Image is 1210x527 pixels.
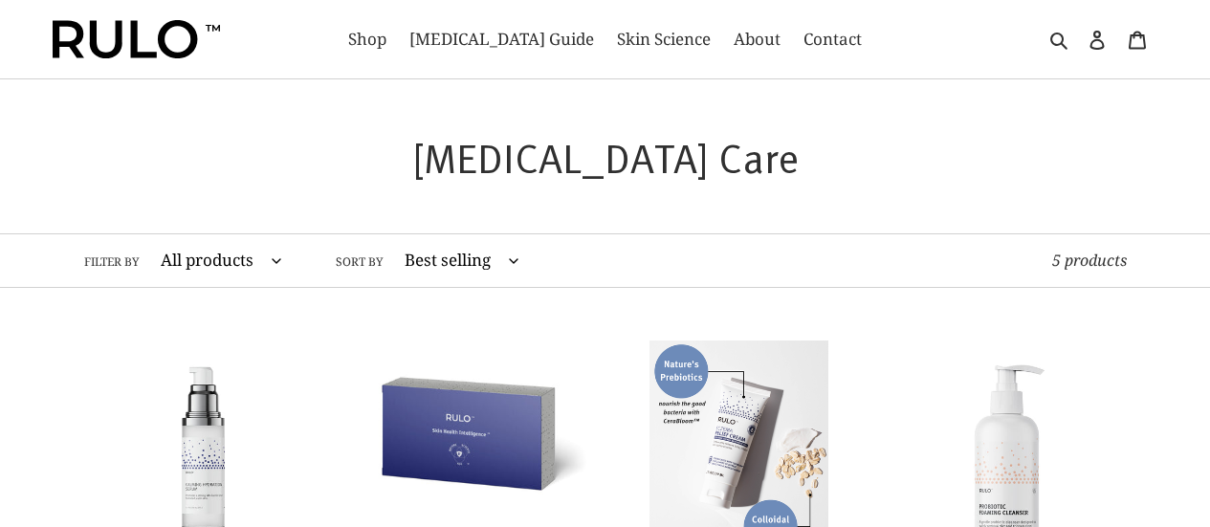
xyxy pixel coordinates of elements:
[794,24,871,55] a: Contact
[803,28,862,51] span: Contact
[84,253,140,271] label: Filter by
[409,28,594,51] span: [MEDICAL_DATA] Guide
[724,24,790,55] a: About
[53,20,220,58] img: Rulo™ Skin
[84,132,1127,182] h1: [MEDICAL_DATA] Care
[348,28,386,51] span: Shop
[734,28,781,51] span: About
[400,24,604,55] a: [MEDICAL_DATA] Guide
[617,28,711,51] span: Skin Science
[607,24,720,55] a: Skin Science
[1052,250,1127,271] span: 5 products
[336,253,384,271] label: Sort by
[339,24,396,55] a: Shop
